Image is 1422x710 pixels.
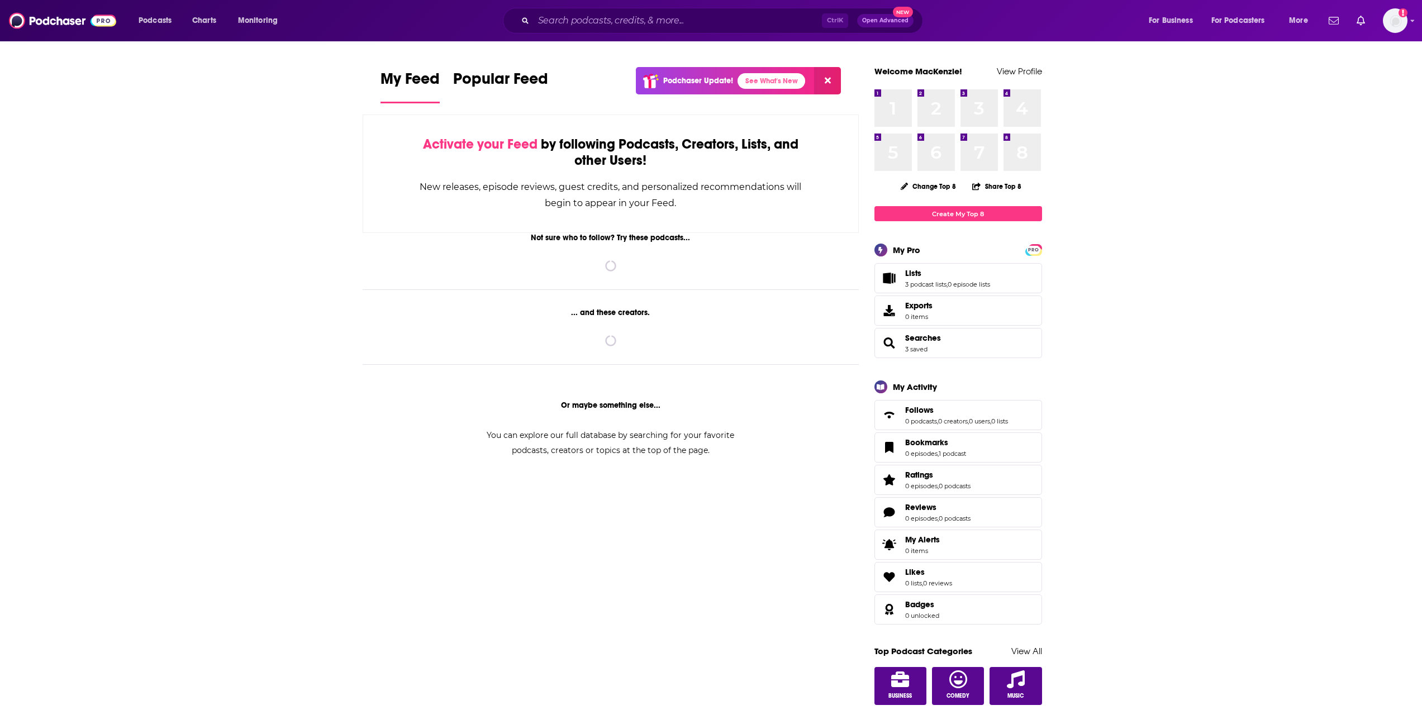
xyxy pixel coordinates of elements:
[874,465,1042,495] span: Ratings
[878,335,901,351] a: Searches
[1011,646,1042,656] a: View All
[905,470,933,480] span: Ratings
[1007,693,1024,699] span: Music
[874,562,1042,592] span: Likes
[990,667,1042,705] a: Music
[419,179,803,211] div: New releases, episode reviews, guest credits, and personalized recommendations will begin to appe...
[453,69,548,95] span: Popular Feed
[905,313,933,321] span: 0 items
[905,405,934,415] span: Follows
[937,417,938,425] span: ,
[932,667,985,705] a: Comedy
[857,14,914,27] button: Open AdvancedNew
[947,693,969,699] span: Comedy
[905,579,922,587] a: 0 lists
[893,7,913,17] span: New
[905,417,937,425] a: 0 podcasts
[938,450,939,458] span: ,
[1352,11,1369,30] a: Show notifications dropdown
[905,567,952,577] a: Likes
[905,437,966,447] a: Bookmarks
[939,450,966,458] a: 1 podcast
[878,440,901,455] a: Bookmarks
[663,76,733,85] p: Podchaser Update!
[363,308,859,317] div: ... and these creators.
[878,602,901,617] a: Badges
[948,280,990,288] a: 0 episode lists
[905,301,933,311] span: Exports
[1383,8,1407,33] button: Show profile menu
[874,667,927,705] a: Business
[972,175,1022,197] button: Share Top 8
[905,268,990,278] a: Lists
[1289,13,1308,28] span: More
[1027,246,1040,254] span: PRO
[363,401,859,410] div: Or maybe something else...
[922,579,923,587] span: ,
[969,417,990,425] a: 0 users
[991,417,1008,425] a: 0 lists
[453,69,548,103] a: Popular Feed
[238,13,278,28] span: Monitoring
[874,497,1042,527] span: Reviews
[923,579,952,587] a: 0 reviews
[1383,8,1407,33] span: Logged in as MackenzieCollier
[1141,12,1207,30] button: open menu
[905,268,921,278] span: Lists
[905,599,934,609] span: Badges
[905,333,941,343] a: Searches
[997,66,1042,77] a: View Profile
[938,417,968,425] a: 0 creators
[1027,245,1040,254] a: PRO
[888,693,912,699] span: Business
[878,569,901,585] a: Likes
[905,535,940,545] span: My Alerts
[905,502,971,512] a: Reviews
[905,567,925,577] span: Likes
[878,504,901,520] a: Reviews
[874,66,962,77] a: Welcome MacKenzie!
[9,10,116,31] img: Podchaser - Follow, Share and Rate Podcasts
[905,470,971,480] a: Ratings
[878,407,901,423] a: Follows
[905,612,939,620] a: 0 unlocked
[230,12,292,30] button: open menu
[1399,8,1407,17] svg: Add a profile image
[905,405,1008,415] a: Follows
[968,417,969,425] span: ,
[363,233,859,242] div: Not sure who to follow? Try these podcasts...
[1281,12,1322,30] button: open menu
[893,245,920,255] div: My Pro
[874,530,1042,560] a: My Alerts
[1204,12,1281,30] button: open menu
[874,400,1042,430] span: Follows
[947,280,948,288] span: ,
[381,69,440,103] a: My Feed
[905,514,938,522] a: 0 episodes
[874,328,1042,358] span: Searches
[893,382,937,392] div: My Activity
[139,13,172,28] span: Podcasts
[874,646,972,656] a: Top Podcast Categories
[185,12,223,30] a: Charts
[990,417,991,425] span: ,
[1211,13,1265,28] span: For Podcasters
[905,482,938,490] a: 0 episodes
[878,537,901,552] span: My Alerts
[1149,13,1193,28] span: For Business
[862,18,909,23] span: Open Advanced
[874,206,1042,221] a: Create My Top 8
[874,432,1042,463] span: Bookmarks
[938,482,939,490] span: ,
[1383,8,1407,33] img: User Profile
[192,13,216,28] span: Charts
[1324,11,1343,30] a: Show notifications dropdown
[513,8,934,34] div: Search podcasts, credits, & more...
[938,514,939,522] span: ,
[419,136,803,169] div: by following Podcasts, Creators, Lists, and other Users!
[131,12,186,30] button: open menu
[905,345,928,353] a: 3 saved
